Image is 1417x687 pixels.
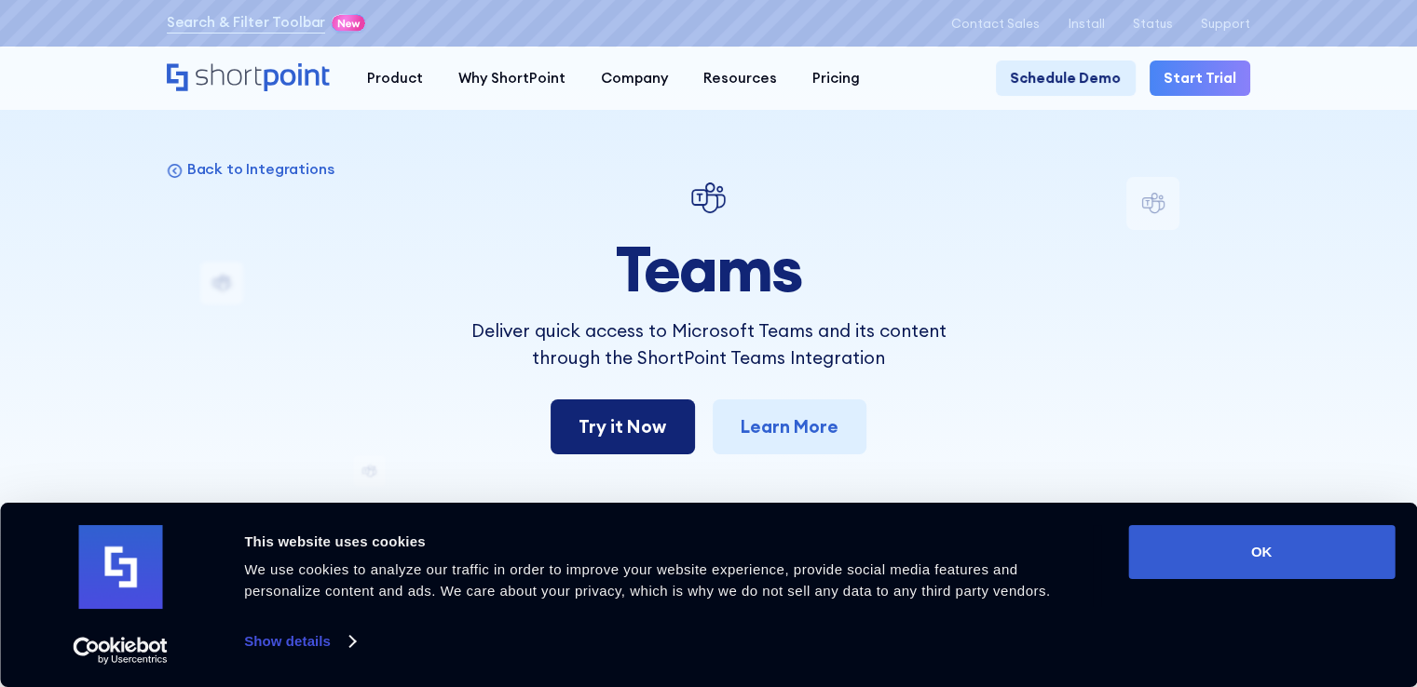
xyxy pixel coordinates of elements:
p: Deliver quick access to Microsoft Teams and its content through the ShortPoint Teams Integration [443,317,974,370]
a: Usercentrics Cookiebot - opens in a new window [39,637,202,665]
a: Support [1201,17,1250,31]
div: Company [601,68,668,89]
div: This website uses cookies [244,531,1086,553]
div: Why ShortPoint [458,68,565,89]
a: Learn More [713,399,867,454]
a: Resources [686,61,795,96]
h1: Teams [443,234,974,303]
div: Product [367,68,423,89]
a: Contact Sales [951,17,1040,31]
a: Home [167,63,332,94]
div: Resources [703,68,777,89]
span: We use cookies to analyze our traffic in order to improve your website experience, provide social... [244,561,1050,599]
img: Teams [688,177,730,220]
a: Status [1133,17,1173,31]
a: Company [583,61,686,96]
a: Try it Now [551,399,695,454]
a: Schedule Demo [996,61,1135,96]
a: Search & Filter Toolbar [167,12,326,34]
a: Why ShortPoint [441,61,583,96]
a: Product [349,61,441,96]
img: logo [78,525,162,609]
a: Pricing [795,61,878,96]
a: Back to Integrations [167,159,334,179]
a: Start Trial [1150,61,1250,96]
a: Install [1068,17,1104,31]
div: Pricing [812,68,860,89]
p: Back to Integrations [187,159,334,179]
a: Show details [244,627,354,655]
button: OK [1128,525,1395,579]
